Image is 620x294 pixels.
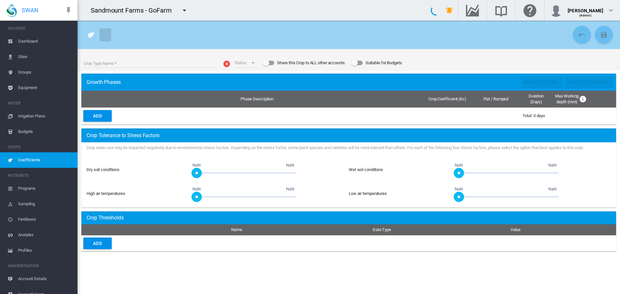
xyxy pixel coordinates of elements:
img: profile.jpg [550,4,563,17]
md-icon: Optional maximum working depths for crop by date, representing bottom of effective root zone (see... [579,95,587,103]
button: icon-bell-ring [443,4,456,17]
md-switch: Suitable for Budgets [351,58,402,68]
button: Apply to groups... [565,76,614,88]
md-switch: Share this Crop to ALL other accounts [263,58,345,68]
md-icon: Search the knowledge base [493,6,509,14]
span: Programs [18,181,72,196]
span: ACCOUNT [8,23,72,34]
span: Irrigation Plans [18,108,72,124]
span: Max Working depth [555,93,579,105]
span: Value [511,227,521,232]
div: Sandmount Farms - GoFarm [91,6,178,15]
span: NUTRIENTS [8,170,72,181]
span: Equipment [18,80,72,96]
span: Groups [18,65,72,80]
md-icon: Go to the Data Hub [465,6,480,14]
button: Apply to sites... [521,76,563,88]
button: Cancel Changes [573,26,591,44]
div: [PERSON_NAME] [568,5,603,11]
span: Name [231,227,242,232]
span: Low air temperatures [349,191,387,196]
span: Phase Description [241,96,274,101]
span: NaN [547,162,557,168]
span: Dashboard [18,34,72,49]
button: icon-menu-down [178,4,191,17]
md-select: Status [234,58,257,68]
span: Account Details [18,271,72,287]
span: Profiles [18,243,72,258]
div: Crop water use may be impacted negatively due to environmental stress factors. Depending on the s... [87,145,611,156]
md-icon: icon-pin [65,6,72,14]
span: NaN [191,162,201,168]
button: Add [83,110,112,122]
span: Wet soil conditions [349,167,383,172]
button: Click to go to list of Crops [85,28,98,41]
span: NaN [454,162,464,168]
span: NaN [285,162,295,168]
span: Sampling [18,196,72,212]
md-icon: icon-bell-ring [446,6,453,14]
span: Crop Coefficients [87,211,124,224]
div: Share this Crop to ALL other accounts [277,58,345,67]
div: Suitable for Budgets [366,58,402,67]
span: High air temperatures [87,191,125,196]
span: (Admin) [579,14,592,17]
md-icon: Click here for help [522,6,538,14]
md-icon: icon-chevron-down [607,6,615,14]
span: Crop Tolerance to Stress Factors [87,132,160,139]
md-icon: icon-content-save [600,31,608,39]
md-icon: icon-undo [578,31,586,39]
md-icon: icon-leaf [87,31,95,39]
span: ADMINISTRATION [8,261,72,271]
md-icon: icon-menu-down [181,6,188,14]
span: WATER [8,98,72,108]
span: NaN [454,186,464,192]
span: CROPS [8,142,72,152]
span: Sites [18,49,72,65]
button: Add [83,238,112,249]
span: NaN [191,186,201,192]
span: Duration (Days) [529,94,544,104]
span: Budgets [18,124,72,139]
span: Flat / Ramped [483,96,509,101]
span: NaN [285,186,295,192]
span: NaN [547,186,557,192]
button: Save Changes [595,26,613,44]
span: Coefficients [18,152,72,168]
span: Crop Coefficients [87,76,121,88]
span: Fertilisers [18,212,72,227]
span: Crop Coefficient (Kc) [429,96,466,101]
td: Total: 0 days [520,107,616,124]
span: Data Type [373,227,391,232]
span: SWAN [22,6,38,14]
label: Dry soil conditions [87,167,119,172]
span: Analytes [18,227,72,243]
img: SWAN-Landscape-Logo-Colour-drop.png [6,4,17,17]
